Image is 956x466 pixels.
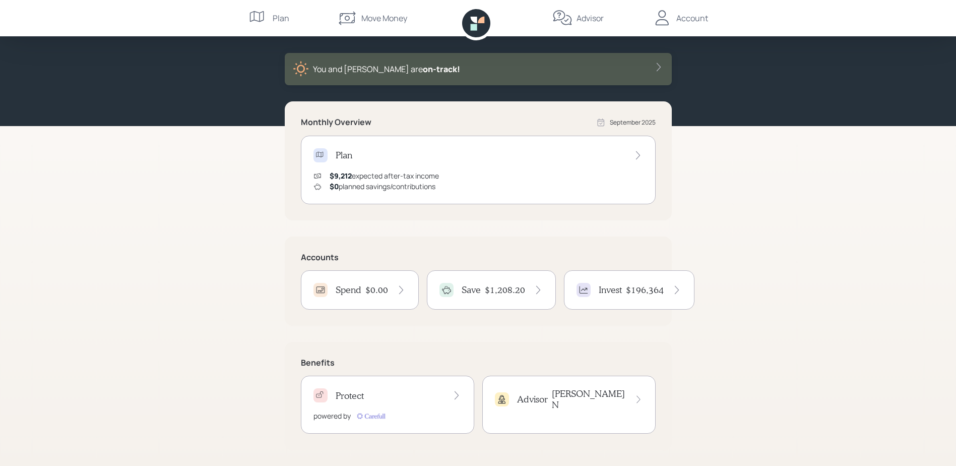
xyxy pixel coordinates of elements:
h4: Spend [336,284,361,296]
h4: Protect [336,390,364,401]
span: on‑track! [423,64,460,75]
h4: Invest [599,284,622,296]
div: Plan [273,12,289,24]
div: planned savings/contributions [330,181,435,192]
div: expected after-tax income [330,170,439,181]
h4: [PERSON_NAME] N [552,388,626,410]
div: Move Money [361,12,407,24]
h4: Advisor [517,394,548,405]
h5: Benefits [301,358,656,368]
h4: Save [462,284,481,296]
div: powered by [313,411,351,421]
h5: Monthly Overview [301,118,371,127]
div: September 2025 [610,118,656,127]
h4: $196,364 [626,284,664,296]
img: carefull-M2HCGCDH.digested.png [355,411,387,421]
div: Advisor [577,12,604,24]
img: sunny-XHVQM73Q.digested.png [293,61,309,77]
span: $9,212 [330,171,352,181]
h4: $1,208.20 [485,284,525,296]
h4: $0.00 [365,284,388,296]
h5: Accounts [301,253,656,262]
h4: Plan [336,150,352,161]
span: $0 [330,182,339,191]
div: You and [PERSON_NAME] are [313,63,460,75]
div: Account [676,12,708,24]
